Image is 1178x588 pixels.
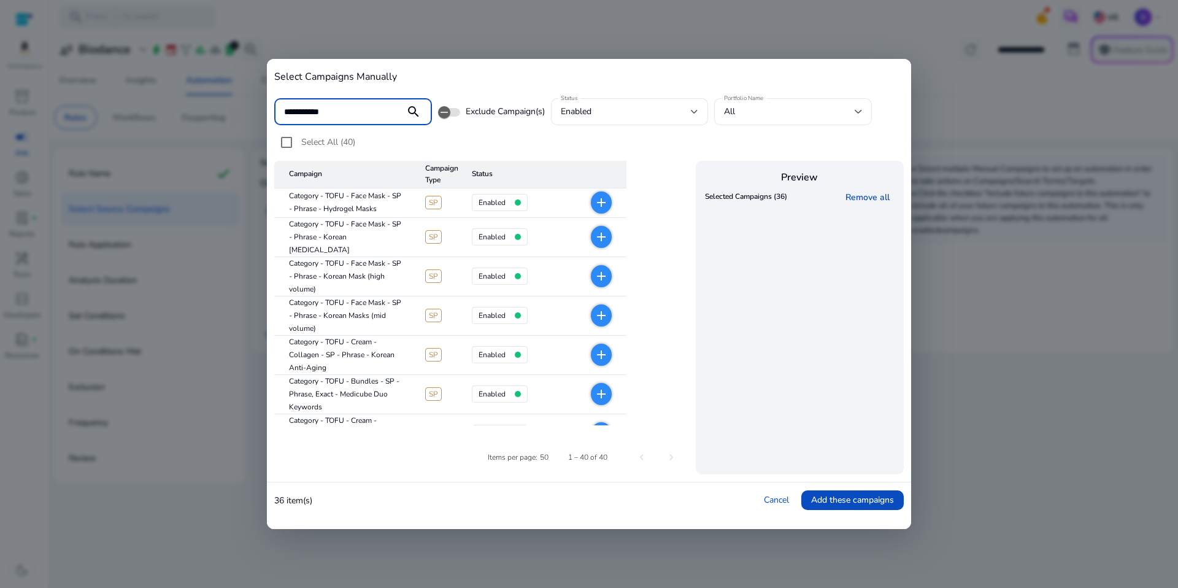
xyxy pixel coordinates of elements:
[479,233,506,241] h4: enabled
[462,161,556,188] mat-header-cell: Status
[594,269,609,284] mat-icon: add
[479,198,506,207] h4: enabled
[301,136,355,148] span: Select All (40)
[594,195,609,210] mat-icon: add
[702,188,790,207] th: Selected Campaigns (36)
[764,494,789,506] a: Cancel
[274,414,415,454] mat-cell: Category - TOFU - Cream - Collagen - SP - Phrase - Korean Collagen
[274,218,415,257] mat-cell: Category - TOFU - Face Mask - SP - Phrase - Korean [MEDICAL_DATA]
[479,390,506,398] h4: enabled
[594,387,609,401] mat-icon: add
[724,94,764,103] mat-label: Portfolio Name
[274,494,312,507] p: 36 item(s)
[540,452,549,463] div: 50
[399,104,428,119] mat-icon: search
[425,196,442,209] span: SP
[801,490,904,510] button: Add these campaigns
[274,375,415,414] mat-cell: Category - TOFU - Bundles - SP - Phrase, Exact - Medicube Duo Keywords
[594,308,609,323] mat-icon: add
[274,71,904,83] h4: Select Campaigns Manually
[425,269,442,283] span: SP
[479,311,506,320] h4: enabled
[561,94,577,103] mat-label: Status
[488,452,537,463] div: Items per page:
[724,106,735,117] span: All
[811,493,894,506] span: Add these campaigns
[561,106,591,117] span: enabled
[425,387,442,401] span: SP
[594,347,609,362] mat-icon: add
[274,161,415,188] mat-header-cell: Campaign
[425,348,442,362] span: SP
[425,230,442,244] span: SP
[466,106,545,118] span: Exclude Campaign(s)
[845,191,895,203] a: Remove all
[415,161,462,188] mat-header-cell: Campaign Type
[274,257,415,296] mat-cell: Category - TOFU - Face Mask - SP - Phrase - Korean Mask (high volume)
[702,172,898,184] h4: Preview
[479,350,506,359] h4: enabled
[274,336,415,375] mat-cell: Category - TOFU - Cream - Collagen - SP - Phrase - Korean Anti-Aging
[274,296,415,336] mat-cell: Category - TOFU - Face Mask - SP - Phrase - Korean Masks (mid volume)
[568,452,607,463] div: 1 – 40 of 40
[274,188,415,218] mat-cell: Category - TOFU - Face Mask - SP - Phrase - Hydrogel Masks
[479,272,506,280] h4: enabled
[425,309,442,322] span: SP
[594,230,609,244] mat-icon: add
